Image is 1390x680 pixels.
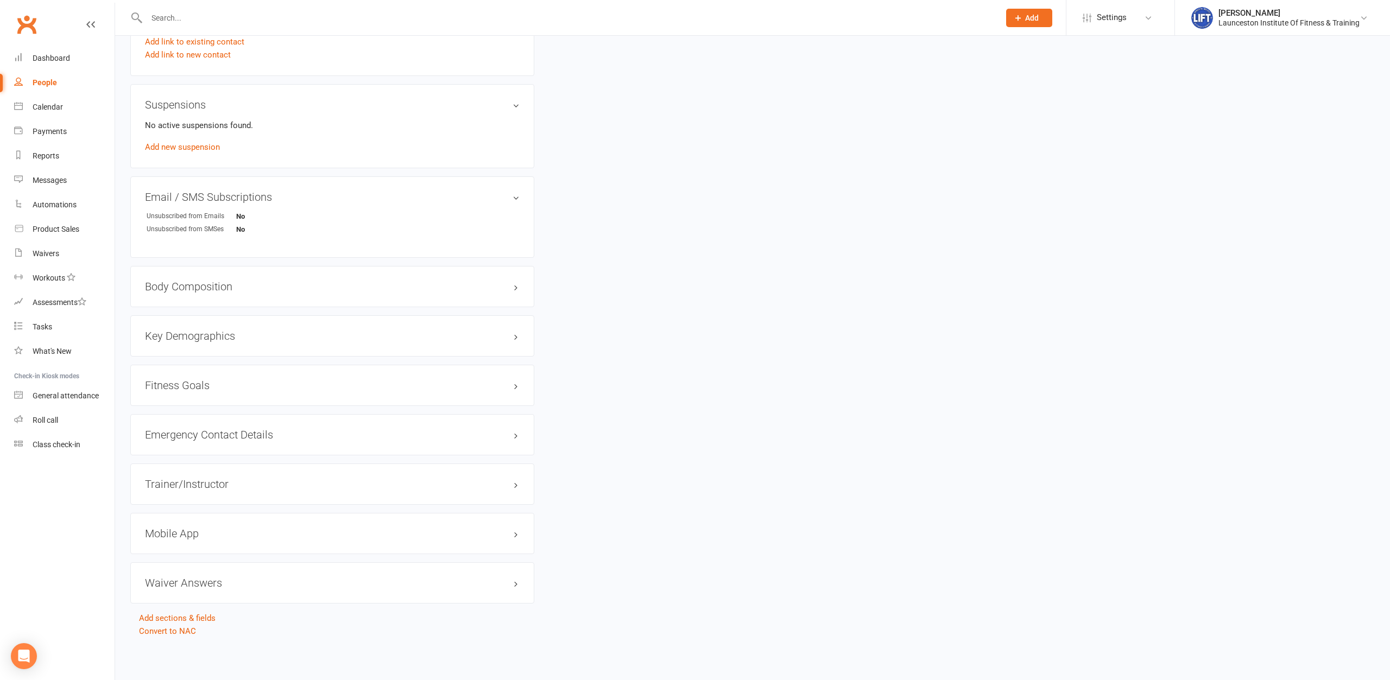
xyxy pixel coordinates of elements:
[14,71,115,95] a: People
[33,78,57,87] div: People
[14,408,115,433] a: Roll call
[14,315,115,339] a: Tasks
[33,103,63,111] div: Calendar
[33,200,77,209] div: Automations
[14,193,115,217] a: Automations
[13,11,40,38] a: Clubworx
[236,225,299,233] strong: No
[33,440,80,449] div: Class check-in
[145,528,520,539] h3: Mobile App
[145,281,520,293] h3: Body Composition
[33,151,59,160] div: Reports
[139,626,196,636] a: Convert to NAC
[145,379,520,391] h3: Fitness Goals
[1097,5,1127,30] span: Settings
[14,384,115,408] a: General attendance kiosk mode
[145,330,520,342] h3: Key Demographics
[33,322,52,331] div: Tasks
[14,217,115,242] a: Product Sales
[33,416,58,424] div: Roll call
[33,347,72,355] div: What's New
[33,225,79,233] div: Product Sales
[14,339,115,364] a: What's New
[1218,8,1360,18] div: [PERSON_NAME]
[143,10,992,26] input: Search...
[33,54,70,62] div: Dashboard
[14,266,115,290] a: Workouts
[147,211,236,221] div: Unsubscribed from Emails
[14,168,115,193] a: Messages
[1191,7,1213,29] img: thumb_image1711312309.png
[14,119,115,144] a: Payments
[14,144,115,168] a: Reports
[33,298,86,307] div: Assessments
[14,95,115,119] a: Calendar
[1006,9,1052,27] button: Add
[236,212,299,220] strong: No
[145,429,520,441] h3: Emergency Contact Details
[14,290,115,315] a: Assessments
[11,643,37,669] div: Open Intercom Messenger
[14,433,115,457] a: Class kiosk mode
[145,142,220,152] a: Add new suspension
[1025,14,1039,22] span: Add
[33,391,99,400] div: General attendance
[33,127,67,136] div: Payments
[1218,18,1360,28] div: Launceston Institute Of Fitness & Training
[33,249,59,258] div: Waivers
[145,191,520,203] h3: Email / SMS Subscriptions
[145,99,520,111] h3: Suspensions
[145,577,520,589] h3: Waiver Answers
[33,176,67,185] div: Messages
[145,119,520,132] p: No active suspensions found.
[14,242,115,266] a: Waivers
[145,48,231,61] a: Add link to new contact
[14,46,115,71] a: Dashboard
[145,478,520,490] h3: Trainer/Instructor
[147,224,236,234] div: Unsubscribed from SMSes
[139,613,216,623] a: Add sections & fields
[145,35,244,48] a: Add link to existing contact
[33,274,65,282] div: Workouts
